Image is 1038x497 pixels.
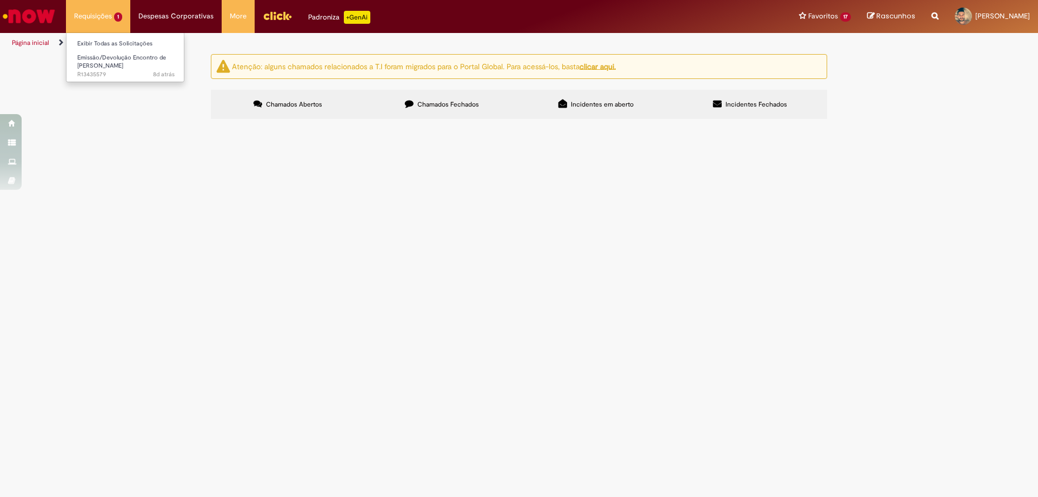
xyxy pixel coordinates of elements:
img: ServiceNow [1,5,57,27]
span: Requisições [74,11,112,22]
span: Emissão/Devolução Encontro de [PERSON_NAME] [77,54,166,70]
span: Favoritos [808,11,838,22]
a: Rascunhos [867,11,915,22]
span: R13435579 [77,70,175,79]
span: Incidentes em aberto [571,100,634,109]
span: Chamados Fechados [417,100,479,109]
span: 1 [114,12,122,22]
p: +GenAi [344,11,370,24]
time: 21/08/2025 11:04:28 [153,70,175,78]
span: [PERSON_NAME] [975,11,1030,21]
span: Despesas Corporativas [138,11,214,22]
ul: Trilhas de página [8,33,684,53]
span: Incidentes Fechados [726,100,787,109]
span: 8d atrás [153,70,175,78]
ul: Requisições [66,32,184,82]
span: More [230,11,247,22]
div: Padroniza [308,11,370,24]
a: Exibir Todas as Solicitações [66,38,185,50]
span: Rascunhos [876,11,915,21]
ng-bind-html: Atenção: alguns chamados relacionados a T.I foram migrados para o Portal Global. Para acessá-los,... [232,61,616,71]
a: Página inicial [12,38,49,47]
a: clicar aqui. [580,61,616,71]
span: Chamados Abertos [266,100,322,109]
img: click_logo_yellow_360x200.png [263,8,292,24]
span: 17 [840,12,851,22]
a: Aberto R13435579 : Emissão/Devolução Encontro de Contas Fornecedor [66,52,185,75]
